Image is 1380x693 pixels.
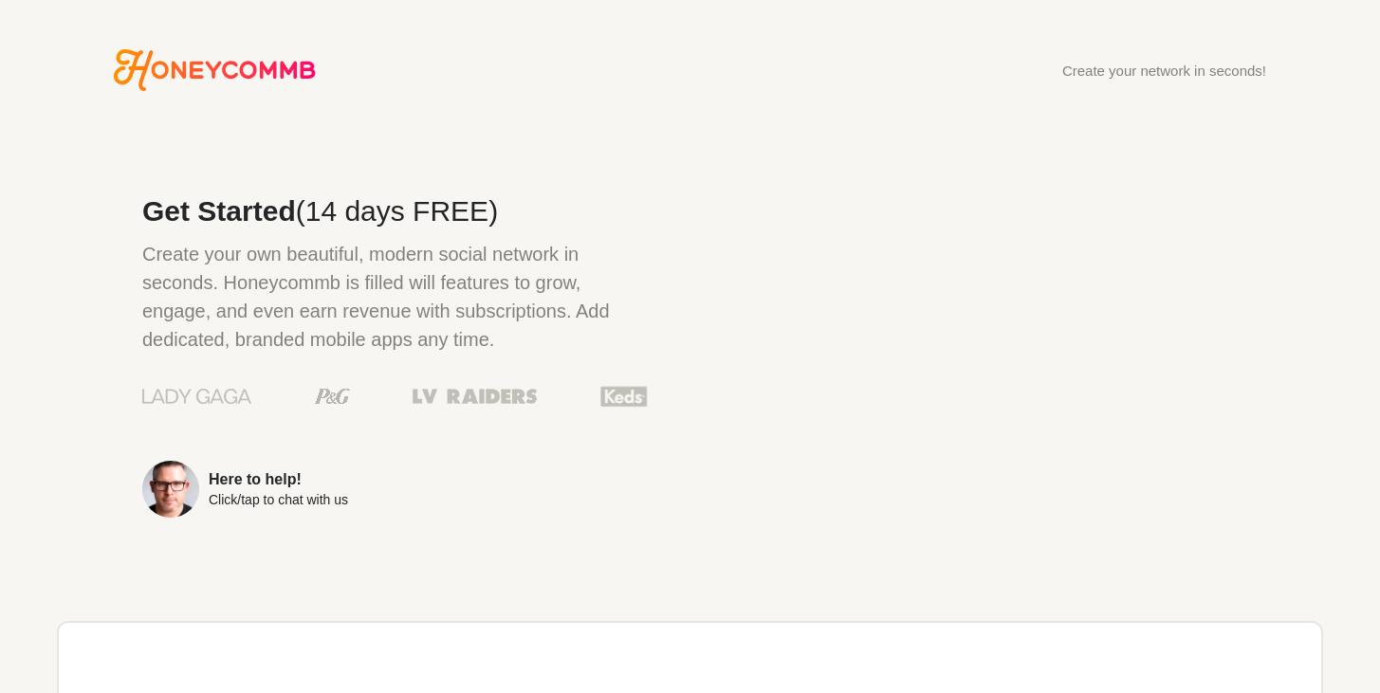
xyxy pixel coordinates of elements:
[114,49,316,91] svg: Honeycommb
[142,240,648,354] p: Create your own beautiful, modern social network in seconds. Honeycommb is filled will features t...
[209,472,348,487] div: Here to help!
[209,493,348,506] div: Click/tap to chat with us
[315,389,350,404] img: Procter & Gamble
[114,49,316,91] a: Go to Honeycommb homepage
[413,389,537,404] img: Las Vegas Raiders
[142,197,648,226] h2: Get Started
[142,461,648,518] a: Here to help!Click/tap to chat with us
[600,384,648,409] img: Keds
[142,461,199,518] img: Sean
[142,382,251,410] img: Lady Gaga
[296,195,498,227] span: (14 days FREE)
[1062,64,1266,78] div: Create your network in seconds!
